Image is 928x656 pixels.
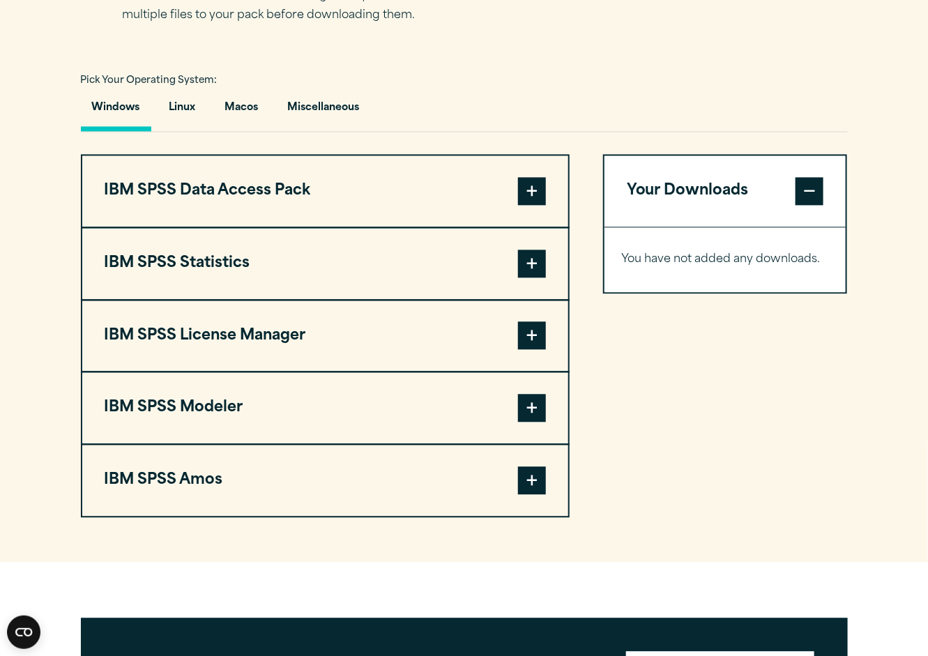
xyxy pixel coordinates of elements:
[604,227,846,292] div: Your Downloads
[82,228,568,299] button: IBM SPSS Statistics
[7,616,40,649] button: Open CMP widget
[82,155,568,227] button: IBM SPSS Data Access Pack
[214,91,270,131] button: Macos
[604,155,846,227] button: Your Downloads
[622,250,829,270] p: You have not added any downloads.
[158,91,207,131] button: Linux
[277,91,371,131] button: Miscellaneous
[82,300,568,372] button: IBM SPSS License Manager
[81,91,151,131] button: Windows
[82,372,568,443] button: IBM SPSS Modeler
[81,76,218,85] span: Pick Your Operating System:
[82,445,568,516] button: IBM SPSS Amos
